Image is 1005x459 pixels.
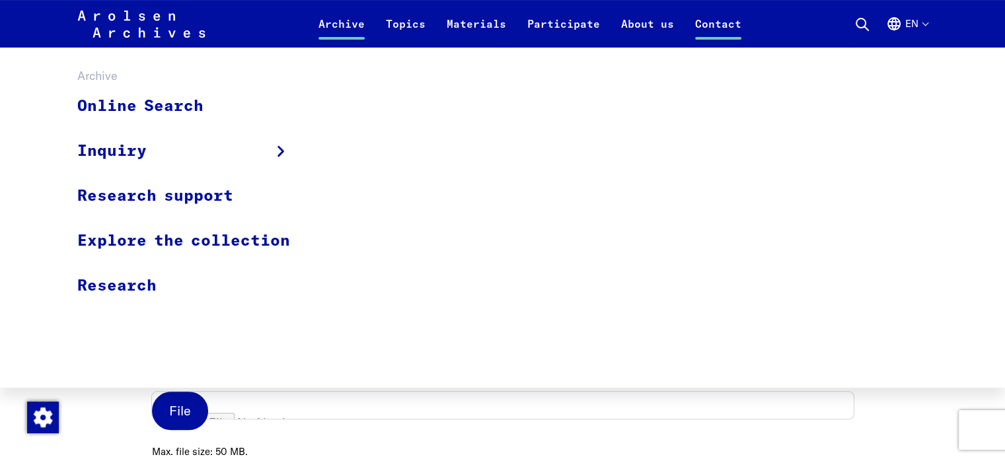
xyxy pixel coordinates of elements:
a: Online Search [77,85,307,129]
a: Explore the collection [77,219,307,264]
a: Inquiry [77,129,307,174]
a: Research [77,264,307,308]
img: Change consent [27,402,59,433]
button: English, language selection [886,16,928,48]
a: Participate [517,16,611,48]
nav: Primary [308,8,752,40]
a: Materials [436,16,517,48]
a: Topics [375,16,436,48]
label: File [152,392,208,430]
a: Archive [308,16,375,48]
ul: Archive [77,85,307,308]
a: About us [611,16,685,48]
a: Contact [685,16,752,48]
a: Research support [77,174,307,219]
div: Change consent [26,401,58,433]
span: Inquiry [77,139,147,163]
